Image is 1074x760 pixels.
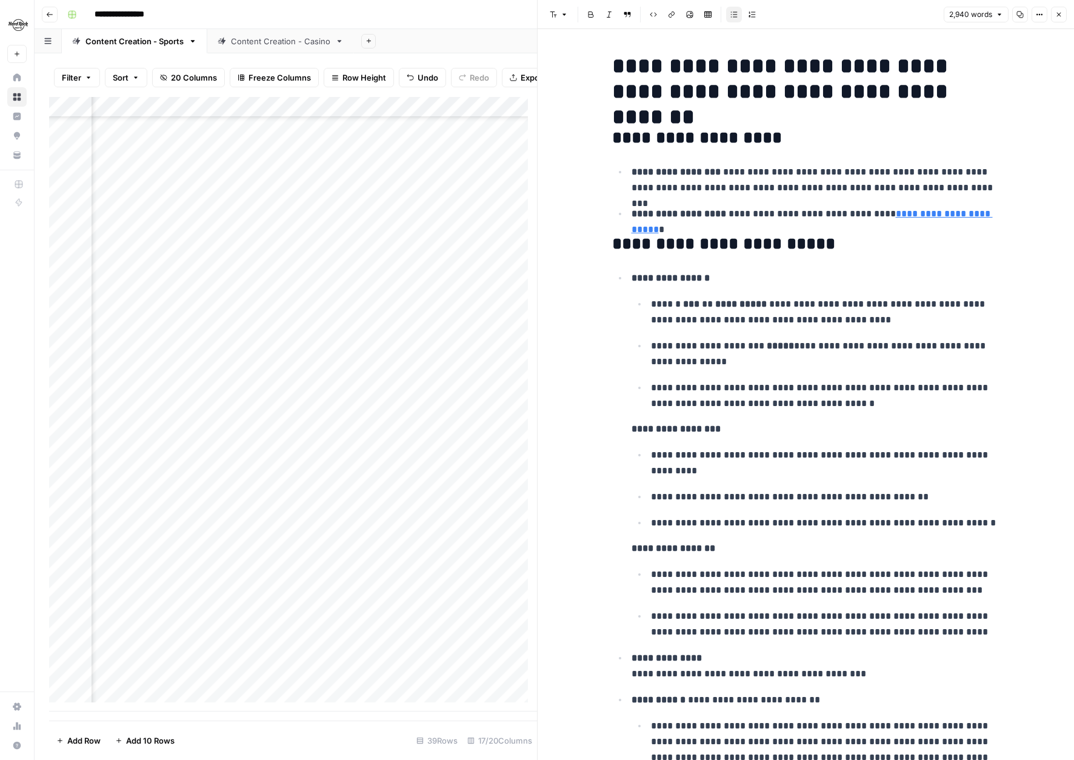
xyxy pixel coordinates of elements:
a: Content Creation - Casino [207,29,354,53]
span: 20 Columns [171,72,217,84]
button: Export CSV [502,68,572,87]
button: Add 10 Rows [108,731,182,750]
span: Freeze Columns [248,72,311,84]
div: 17/20 Columns [462,731,537,750]
span: Sort [113,72,128,84]
span: Add Row [67,735,101,747]
span: 2,940 words [949,9,992,20]
span: Add 10 Rows [126,735,175,747]
span: Undo [418,72,438,84]
button: Filter [54,68,100,87]
div: 39 Rows [412,731,462,750]
button: Freeze Columns [230,68,319,87]
a: Home [7,68,27,87]
button: Workspace: Hard Rock Digital [7,10,27,40]
img: Hard Rock Digital Logo [7,14,29,36]
a: Insights [7,107,27,126]
a: Opportunities [7,126,27,145]
span: Redo [470,72,489,84]
button: Help + Support [7,736,27,755]
button: Undo [399,68,446,87]
button: Row Height [324,68,394,87]
span: Row Height [342,72,386,84]
a: Browse [7,87,27,107]
a: Usage [7,716,27,736]
div: Content Creation - Casino [231,35,330,47]
a: Settings [7,697,27,716]
div: Content Creation - Sports [85,35,184,47]
span: Filter [62,72,81,84]
span: Export CSV [521,72,564,84]
button: Add Row [49,731,108,750]
a: Your Data [7,145,27,165]
button: 20 Columns [152,68,225,87]
button: Redo [451,68,497,87]
button: Sort [105,68,147,87]
a: Content Creation - Sports [62,29,207,53]
button: 2,940 words [944,7,1009,22]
